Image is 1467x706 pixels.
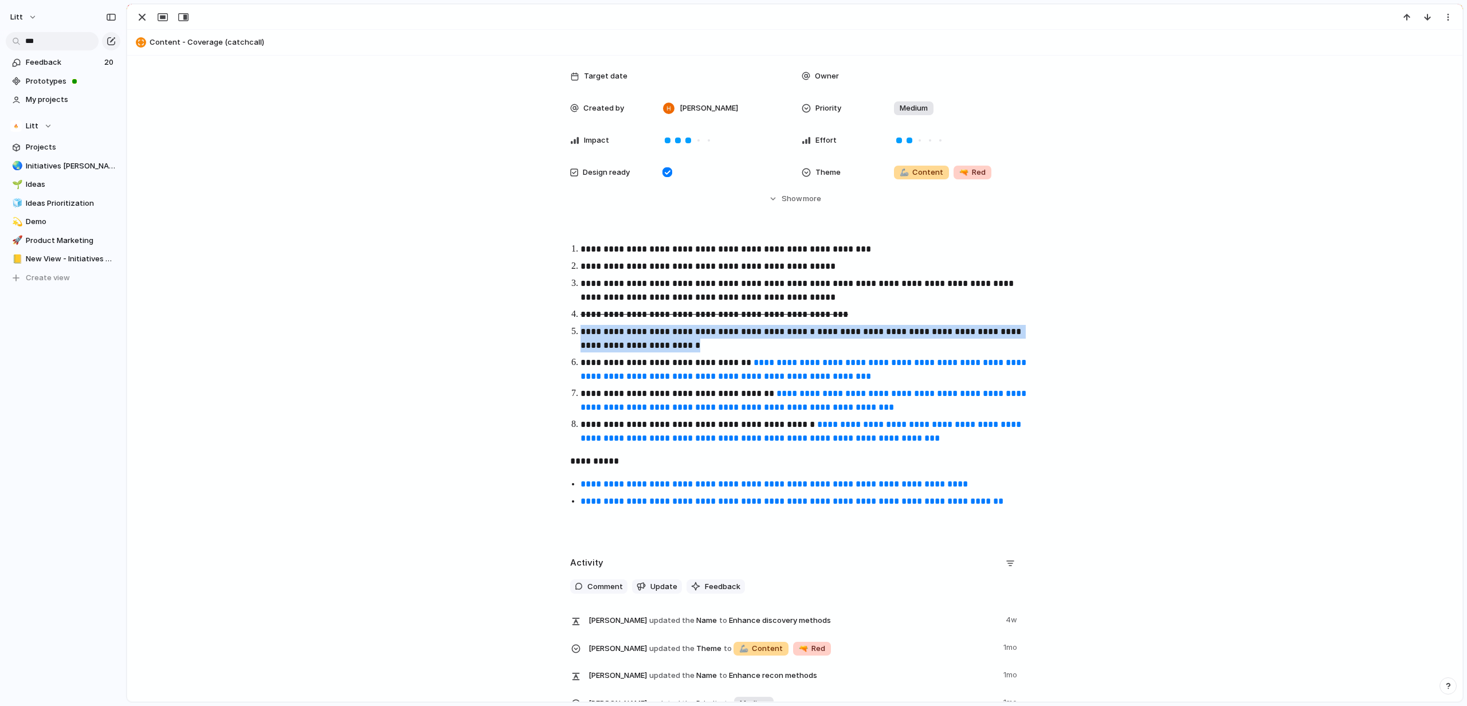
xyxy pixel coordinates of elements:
[132,33,1457,52] button: Content - Coverage (catchcall)
[6,117,120,135] button: Litt
[26,179,116,190] span: Ideas
[6,139,120,156] a: Projects
[10,179,22,190] button: 🌱
[719,615,727,626] span: to
[12,215,20,229] div: 💫
[5,8,43,26] button: Litt
[589,643,647,654] span: [PERSON_NAME]
[6,269,120,287] button: Create view
[26,94,116,105] span: My projects
[6,176,120,193] a: 🌱Ideas
[719,670,727,681] span: to
[26,57,101,68] span: Feedback
[959,167,986,178] span: Red
[900,103,928,114] span: Medium
[584,135,609,146] span: Impact
[10,11,23,23] span: Litt
[589,667,997,683] span: Name Enhance recon methods
[6,213,120,230] a: 💫Demo
[6,91,120,108] a: My projects
[583,103,624,114] span: Created by
[10,160,22,172] button: 🌏
[12,159,20,172] div: 🌏
[583,167,630,178] span: Design ready
[6,54,120,71] a: Feedback20
[570,579,627,594] button: Comment
[12,178,20,191] div: 🌱
[6,73,120,90] a: Prototypes
[799,644,808,653] span: 🔫
[815,135,837,146] span: Effort
[589,612,999,628] span: Name Enhance discovery methods
[570,556,603,570] h2: Activity
[803,193,821,205] span: more
[782,193,802,205] span: Show
[705,581,740,593] span: Feedback
[1006,612,1019,626] span: 4w
[26,272,70,284] span: Create view
[650,581,677,593] span: Update
[26,120,38,132] span: Litt
[12,197,20,210] div: 🧊
[900,167,909,176] span: 🦾
[587,581,623,593] span: Comment
[6,232,120,249] a: 🚀Product Marketing
[815,70,839,82] span: Owner
[570,189,1019,209] button: Showmore
[632,579,682,594] button: Update
[6,195,120,212] a: 🧊Ideas Prioritization
[680,103,738,114] span: [PERSON_NAME]
[959,167,968,176] span: 🔫
[584,70,627,82] span: Target date
[26,142,116,153] span: Projects
[150,37,1457,48] span: Content - Coverage (catchcall)
[724,643,732,654] span: to
[10,216,22,228] button: 💫
[12,253,20,266] div: 📒
[739,643,783,654] span: Content
[10,253,22,265] button: 📒
[26,160,116,172] span: Initiatives [PERSON_NAME]
[12,234,20,247] div: 🚀
[26,235,116,246] span: Product Marketing
[104,57,116,68] span: 20
[687,579,745,594] button: Feedback
[649,615,695,626] span: updated the
[589,640,997,657] span: Theme
[1003,640,1019,653] span: 1mo
[6,250,120,268] a: 📒New View - Initiatives and Goals
[10,198,22,209] button: 🧊
[589,670,647,681] span: [PERSON_NAME]
[26,216,116,228] span: Demo
[900,167,943,178] span: Content
[6,158,120,175] a: 🌏Initiatives [PERSON_NAME]
[10,235,22,246] button: 🚀
[1003,667,1019,681] span: 1mo
[26,253,116,265] span: New View - Initiatives and Goals
[26,198,116,209] span: Ideas Prioritization
[649,643,695,654] span: updated the
[815,103,841,114] span: Priority
[589,615,647,626] span: [PERSON_NAME]
[26,76,116,87] span: Prototypes
[799,643,825,654] span: Red
[739,644,748,653] span: 🦾
[649,670,695,681] span: updated the
[815,167,841,178] span: Theme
